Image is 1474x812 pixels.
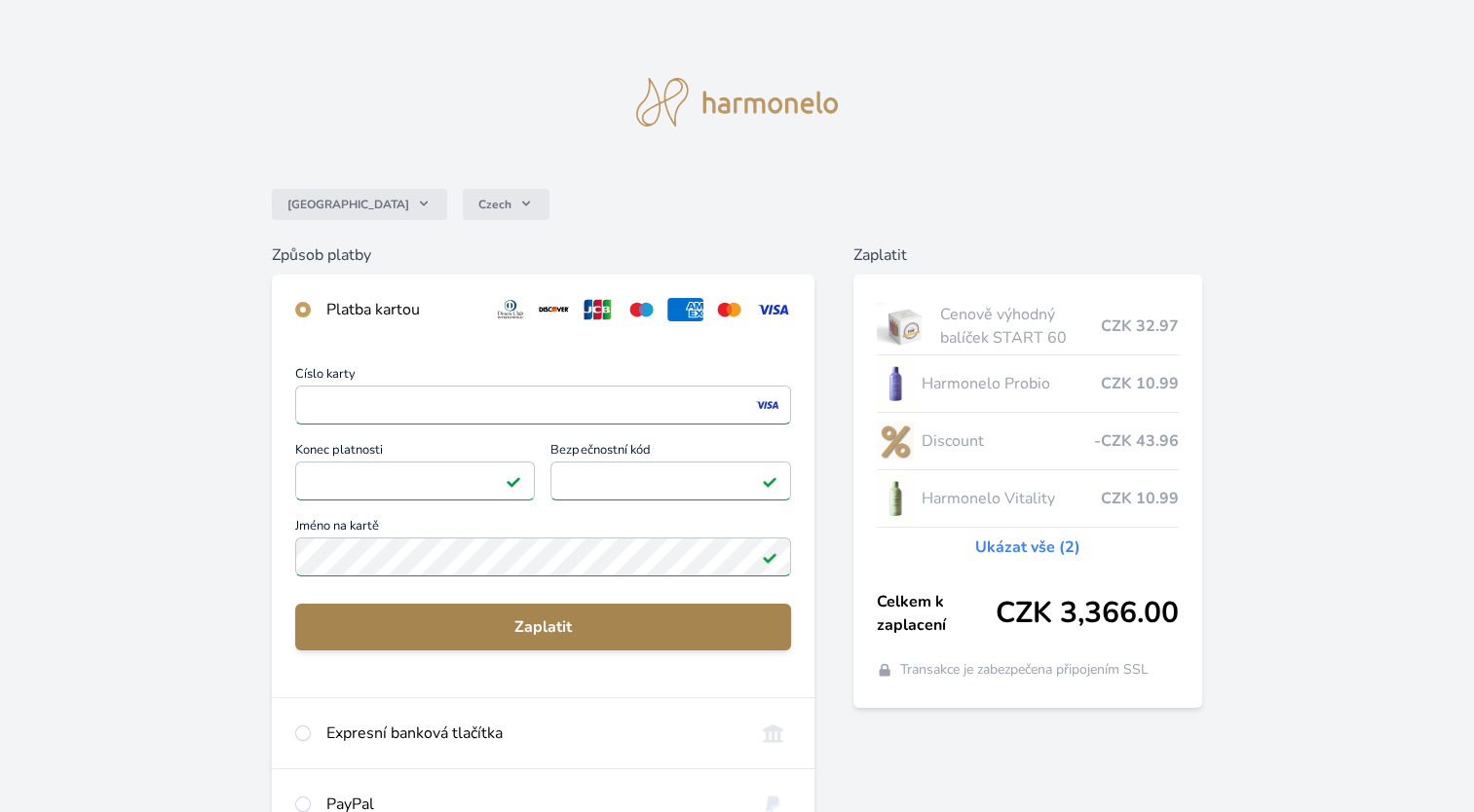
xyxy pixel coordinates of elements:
span: Bezpečnostní kód [550,444,791,461]
div: Expresní banková tlačítka [326,721,739,745]
button: [GEOGRAPHIC_DATA] [272,189,447,220]
img: CLEAN_VITALITY_se_stinem_x-lo.jpg [877,474,914,523]
button: Zaplatit [295,604,791,650]
button: Czech [463,189,549,220]
h6: Zaplatit [853,243,1202,267]
img: start.jpg [877,302,932,351]
span: Číslo karty [295,368,791,386]
img: discover.svg [536,298,572,321]
img: amex.svg [667,298,703,321]
span: Harmonelo Vitality [922,487,1101,510]
span: Zaplatit [311,615,775,639]
img: onlineBanking_CZ.svg [755,721,791,745]
img: Platné pole [762,473,777,489]
h6: Způsob platby [272,243,814,267]
img: mc.svg [711,298,747,321]
span: Czech [478,197,511,212]
input: Jméno na kartěPlatné pole [295,537,791,576]
img: logo.svg [636,78,839,127]
div: Platba kartou [326,298,477,321]
img: visa.svg [755,298,791,321]
span: Konec platnosti [295,444,536,461]
span: -CZK 43.96 [1094,429,1179,453]
span: Transakce je zabezpečena připojením SSL [900,660,1149,680]
span: Discount [922,429,1094,453]
span: CZK 3,366.00 [996,596,1179,631]
img: discount-lo.png [877,417,914,465]
span: Harmonelo Probio [922,372,1101,395]
span: Cenově výhodný balíček START 60 [940,303,1101,350]
img: jcb.svg [580,298,616,321]
img: Platné pole [506,473,521,489]
span: CZK 32.97 [1101,314,1179,338]
img: maestro.svg [624,298,660,321]
img: Platné pole [762,549,777,565]
span: [GEOGRAPHIC_DATA] [287,197,409,212]
span: CZK 10.99 [1101,487,1179,510]
img: CLEAN_PROBIO_se_stinem_x-lo.jpg [877,359,914,408]
iframe: Iframe pro číslo karty [304,391,782,419]
img: diners.svg [493,298,529,321]
img: visa [754,396,780,414]
a: Ukázat vše (2) [975,535,1080,559]
span: CZK 10.99 [1101,372,1179,395]
iframe: Iframe pro datum vypršení platnosti [304,467,527,495]
span: Celkem k zaplacení [877,590,996,637]
iframe: Iframe pro bezpečnostní kód [559,467,782,495]
span: Jméno na kartě [295,520,791,537]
